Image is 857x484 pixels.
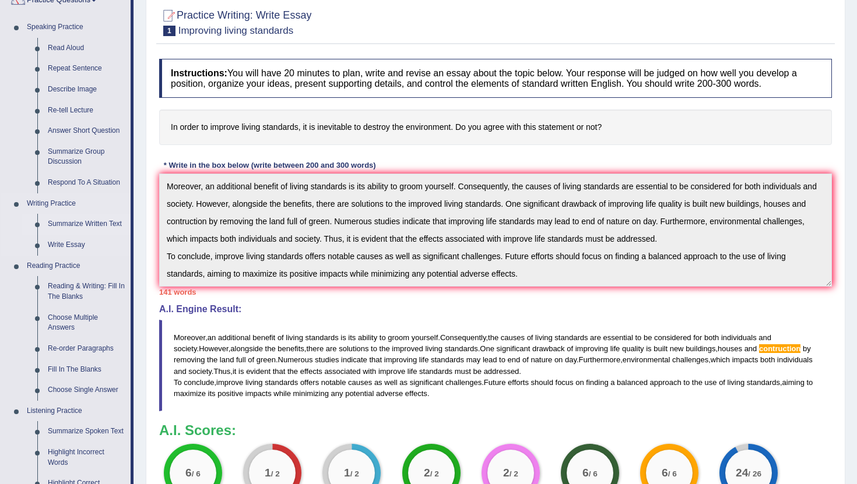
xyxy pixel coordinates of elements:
[199,344,229,353] span: However
[749,470,762,479] small: / 26
[257,355,276,364] span: green
[171,68,227,78] b: Instructions:
[644,333,652,342] span: be
[273,389,291,398] span: while
[43,38,131,59] a: Read Aloud
[803,344,811,353] span: by
[184,378,214,387] span: conclude
[341,355,367,364] span: indicate
[721,333,757,342] span: individuals
[575,344,608,353] span: improving
[455,367,471,376] span: must
[159,160,380,171] div: * Write in the box below (write between 200 and 300 words)
[672,355,708,364] span: challenges
[484,367,519,376] span: addressed
[174,355,205,364] span: removing
[567,344,573,353] span: of
[216,378,243,387] span: improve
[238,367,244,376] span: is
[499,355,505,364] span: to
[306,344,324,353] span: there
[315,355,339,364] span: studies
[683,378,690,387] span: to
[207,355,217,364] span: the
[43,235,131,256] a: Write Essay
[705,378,717,387] span: use
[535,333,553,342] span: living
[445,378,482,387] span: challenges
[348,378,372,387] span: causes
[650,378,682,387] span: approach
[246,367,271,376] span: evident
[271,470,280,479] small: / 2
[484,378,506,387] span: Future
[711,355,730,364] span: which
[185,467,192,479] big: 6
[286,333,303,342] span: living
[22,17,131,38] a: Speaking Practice
[374,378,382,387] span: as
[245,378,263,387] span: living
[405,389,427,398] span: effects
[668,470,677,479] small: / 6
[348,333,356,342] span: its
[693,333,702,342] span: for
[586,378,608,387] span: finding
[245,389,272,398] span: impacts
[22,401,131,422] a: Listening Practice
[174,389,206,398] span: maximize
[388,333,409,342] span: groom
[662,467,668,479] big: 6
[43,308,131,338] a: Choose Multiple Answers
[43,421,131,442] a: Summarize Spoken Text
[213,367,230,376] span: Thus
[380,344,390,353] span: the
[350,470,359,479] small: / 2
[565,355,577,364] span: day
[208,389,216,398] span: its
[265,467,271,479] big: 1
[233,367,237,376] span: it
[777,355,813,364] span: individuals
[497,344,531,353] span: significant
[522,355,529,364] span: of
[392,344,423,353] span: improved
[363,367,376,376] span: with
[760,355,775,364] span: both
[466,355,481,364] span: may
[192,470,201,479] small: / 6
[617,378,648,387] span: balanced
[480,344,494,353] span: One
[43,380,131,401] a: Choose Single Answer
[163,26,175,36] span: 1
[440,333,486,342] span: Consequently
[273,367,286,376] span: that
[554,333,588,342] span: standards
[483,355,497,364] span: lead
[622,344,644,353] span: quality
[419,355,429,364] span: life
[43,442,131,473] a: Highlight Incorrect Words
[501,333,525,342] span: causes
[603,333,633,342] span: essential
[510,470,518,479] small: / 2
[174,367,187,376] span: and
[654,344,668,353] span: built
[759,344,801,353] span: Possible spelling mistake found. (did you mean: construction)
[736,467,748,479] big: 24
[646,344,651,353] span: is
[174,344,197,353] span: society
[43,58,131,79] a: Repeat Sentence
[236,355,246,364] span: full
[305,333,339,342] span: standards
[230,344,263,353] span: alongside
[488,333,498,342] span: the
[384,355,417,364] span: improving
[806,378,813,387] span: to
[174,333,205,342] span: Moreover
[425,344,442,353] span: living
[174,378,182,387] span: To
[43,172,131,193] a: Respond To A Situation
[22,193,131,214] a: Writing Practice
[43,121,131,142] a: Answer Short Question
